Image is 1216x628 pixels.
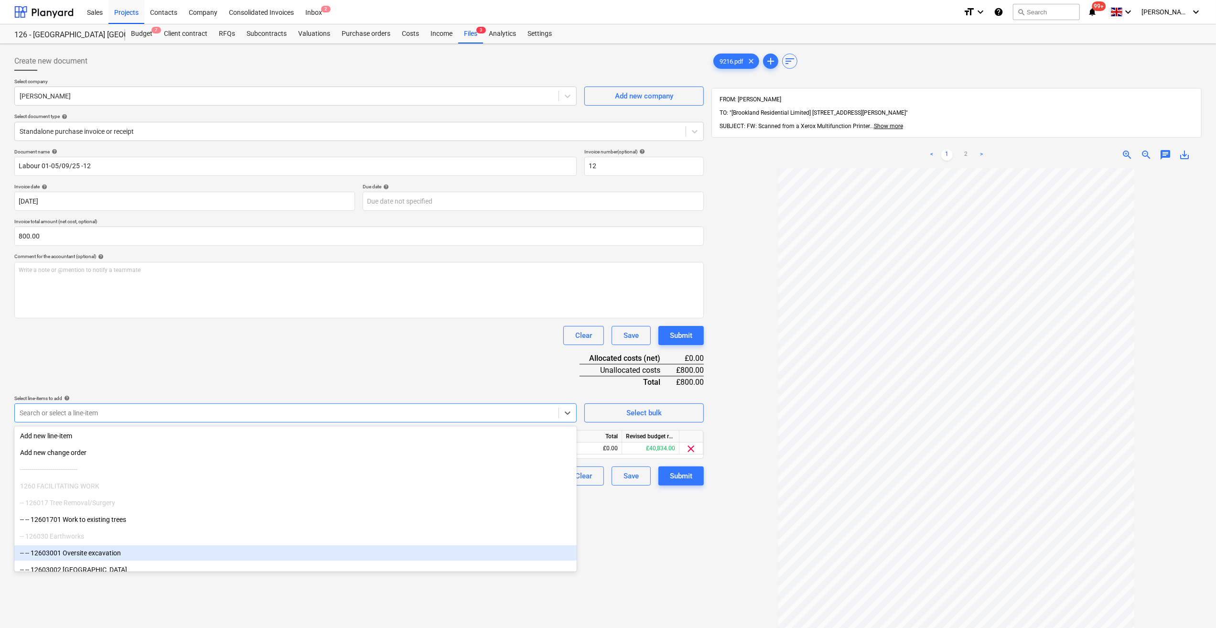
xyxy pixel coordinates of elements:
div: 126 - [GEOGRAPHIC_DATA] [GEOGRAPHIC_DATA] [14,30,114,40]
a: Purchase orders [336,24,396,43]
div: 9216.pdf [713,54,759,69]
span: clear [686,443,697,455]
span: help [40,184,47,190]
button: Search [1013,4,1080,20]
a: Income [425,24,458,43]
span: 2 [321,6,331,12]
i: notifications [1087,6,1097,18]
div: £800.00 [676,376,704,388]
div: £800.00 [676,364,704,376]
div: Comment for the accountant (optional) [14,253,704,260]
div: Select line-items to add [14,395,577,401]
a: Analytics [483,24,522,43]
span: [PERSON_NAME] [1141,8,1189,16]
div: Total [565,431,622,443]
span: add [765,55,776,67]
span: TO: "[Brookland Residential Limited] [STREET_ADDRESS][PERSON_NAME]" [720,109,908,116]
div: Allocated costs (net) [580,353,676,364]
span: help [96,254,104,260]
div: Submit [670,470,692,482]
p: Invoice total amount (net cost, optional) [14,218,704,227]
a: RFQs [213,24,241,43]
div: ------------------------------ [14,462,577,477]
span: save_alt [1179,149,1190,161]
span: Create new document [14,55,87,67]
button: Submit [658,326,704,345]
span: 9216.pdf [714,58,749,65]
i: keyboard_arrow_down [1190,6,1202,18]
span: help [381,184,389,190]
div: Save [624,470,639,482]
div: -- 126017 Tree Removal/Surgery [14,495,577,510]
div: Clear [575,470,592,482]
div: Invoice date [14,184,355,190]
div: Total [580,376,676,388]
a: Previous page [926,149,937,161]
input: Due date not specified [363,192,703,211]
div: Select document type [14,113,704,119]
a: Valuations [292,24,336,43]
div: -- -- 12601701 Work to existing trees [14,512,577,527]
iframe: Chat Widget [1168,582,1216,628]
a: Client contract [158,24,213,43]
span: help [60,114,67,119]
span: ... [870,123,903,130]
span: sort [784,55,796,67]
div: Revised budget remaining [622,431,679,443]
div: Unallocated costs [580,364,676,376]
span: FROM: [PERSON_NAME] [720,96,781,103]
div: -- -- 12603002 [GEOGRAPHIC_DATA] [14,562,577,577]
div: Submit [670,329,692,342]
button: Add new company [584,87,704,106]
div: Select bulk [626,407,662,419]
span: Show more [874,123,903,130]
button: Save [612,466,651,486]
span: search [1017,8,1025,16]
span: zoom_out [1141,149,1152,161]
span: chat [1160,149,1171,161]
a: Budget7 [125,24,158,43]
div: -- -- 12603001 Oversite excavation [14,545,577,561]
span: help [50,149,57,154]
button: Select bulk [584,403,704,422]
a: Costs [396,24,425,43]
a: Files3 [458,24,483,43]
span: zoom_in [1121,149,1133,161]
span: help [62,395,70,401]
a: Subcontracts [241,24,292,43]
div: Add new change order [14,445,577,460]
div: Files [458,24,483,43]
div: Settings [522,24,558,43]
div: Clear [575,329,592,342]
button: Submit [658,466,704,486]
div: £0.00 [676,353,704,364]
div: Add new line-item [14,428,577,444]
div: -- 126030 Earthworks [14,529,577,544]
a: Next page [976,149,987,161]
p: Select company [14,78,577,87]
div: Add new company [615,90,673,102]
div: 1260 FACILITATING WORK [14,478,577,494]
span: 99+ [1092,1,1106,11]
a: Page 2 [960,149,972,161]
input: Invoice total amount (net cost, optional) [14,227,704,246]
i: Knowledge base [994,6,1003,18]
span: SUBJECT: FW: Scanned from a Xerox Multifunction Printer [720,123,870,130]
div: Due date [363,184,703,190]
span: 3 [476,27,486,33]
input: Document name [14,157,577,176]
button: Save [612,326,651,345]
div: £0.00 [565,443,622,455]
i: keyboard_arrow_down [975,6,986,18]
